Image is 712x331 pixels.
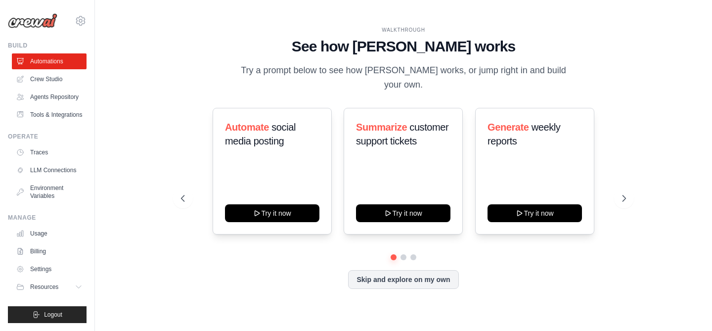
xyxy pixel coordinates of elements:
button: Skip and explore on my own [348,270,458,289]
span: weekly reports [488,122,560,146]
img: Logo [8,13,57,28]
div: Build [8,42,87,49]
a: Billing [12,243,87,259]
a: Tools & Integrations [12,107,87,123]
button: Logout [8,306,87,323]
h1: See how [PERSON_NAME] works [181,38,625,55]
span: Automate [225,122,269,133]
div: WALKTHROUGH [181,26,625,34]
a: Environment Variables [12,180,87,204]
span: Summarize [356,122,407,133]
button: Try it now [225,204,319,222]
div: Operate [8,133,87,141]
div: Manage [8,214,87,222]
a: Settings [12,261,87,277]
p: Try a prompt below to see how [PERSON_NAME] works, or jump right in and build your own. [237,63,570,93]
a: Crew Studio [12,71,87,87]
span: Resources [30,283,58,291]
span: Logout [44,311,62,319]
a: Traces [12,144,87,160]
a: Agents Repository [12,89,87,105]
a: Usage [12,226,87,241]
button: Try it now [356,204,450,222]
span: Generate [488,122,529,133]
a: Automations [12,53,87,69]
button: Try it now [488,204,582,222]
a: LLM Connections [12,162,87,178]
button: Resources [12,279,87,295]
